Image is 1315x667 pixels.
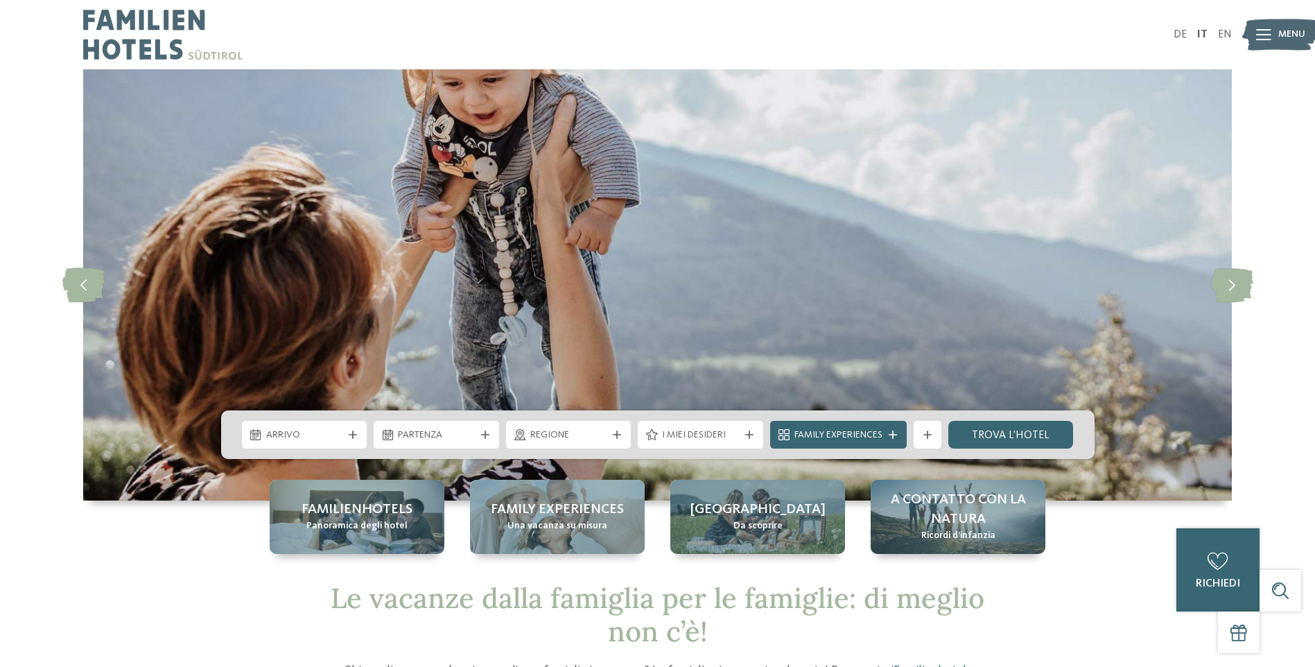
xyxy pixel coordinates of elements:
span: Partenza [398,428,475,442]
a: FAMILY TIME👪 | Vacanze in famiglia: con noi avete fatto centro [GEOGRAPHIC_DATA] Da scoprire [670,480,845,554]
a: IT [1197,29,1208,40]
span: Panoramica degli hotel [306,519,408,533]
a: FAMILY TIME👪 | Vacanze in famiglia: con noi avete fatto centro A contatto con la natura Ricordi d... [871,480,1045,554]
span: A contatto con la natura [885,490,1031,529]
a: FAMILY TIME👪 | Vacanze in famiglia: con noi avete fatto centro Family experiences Una vacanza su ... [470,480,645,554]
a: richiedi [1176,528,1260,612]
img: FAMILY TIME👪 | Vacanze in famiglia: con noi avete fatto centro [83,69,1232,501]
span: I miei desideri [662,428,739,442]
span: Familienhotels [302,500,412,519]
span: Ricordi d’infanzia [921,529,995,543]
a: EN [1218,29,1232,40]
a: FAMILY TIME👪 | Vacanze in famiglia: con noi avete fatto centro Familienhotels Panoramica degli hotel [270,480,444,554]
span: Arrivo [266,428,343,442]
a: DE [1174,29,1187,40]
span: Una vacanza su misura [507,519,607,533]
a: trova l’hotel [948,421,1074,449]
span: richiedi [1196,578,1240,589]
span: Da scoprire [733,519,783,533]
span: Menu [1278,28,1305,42]
span: [GEOGRAPHIC_DATA] [690,500,826,519]
span: Family Experiences [794,428,882,442]
span: Le vacanze dalla famiglia per le famiglie: di meglio non c’è! [331,580,984,649]
span: Regione [530,428,607,442]
span: Family experiences [491,500,624,519]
